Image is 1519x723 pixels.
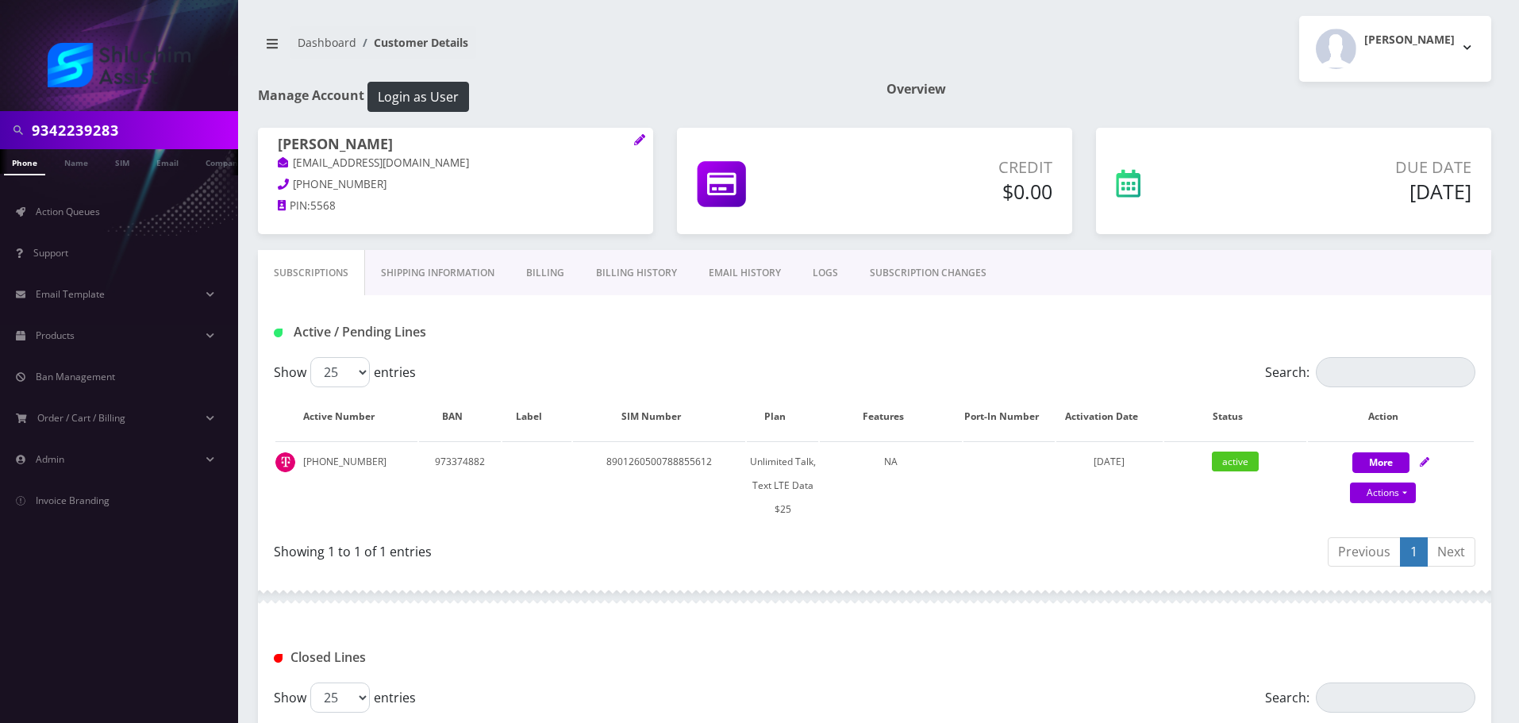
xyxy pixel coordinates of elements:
[275,452,295,472] img: t_img.png
[1265,683,1475,713] label: Search:
[274,329,283,337] img: Active / Pending Lines
[1400,537,1428,567] a: 1
[1316,683,1475,713] input: Search:
[198,149,251,174] a: Company
[258,82,863,112] h1: Manage Account
[1350,483,1416,503] a: Actions
[855,156,1052,179] p: Credit
[747,394,818,440] th: Plan: activate to sort column ascending
[820,394,962,440] th: Features: activate to sort column ascending
[293,177,386,191] span: [PHONE_NUMBER]
[33,246,68,260] span: Support
[1242,156,1471,179] p: Due Date
[107,149,137,174] a: SIM
[693,250,797,296] a: EMAIL HISTORY
[274,536,863,561] div: Showing 1 to 1 of 1 entries
[32,115,234,145] input: Search in Company
[36,370,115,383] span: Ban Management
[820,441,962,529] td: NA
[855,179,1052,203] h5: $0.00
[419,441,501,529] td: 973374882
[278,136,633,155] h1: [PERSON_NAME]
[36,329,75,342] span: Products
[258,26,863,71] nav: breadcrumb
[278,198,310,214] a: PIN:
[510,250,580,296] a: Billing
[274,683,416,713] label: Show entries
[274,654,283,663] img: Closed Lines
[274,650,659,665] h1: Closed Lines
[1299,16,1491,82] button: [PERSON_NAME]
[274,325,659,340] h1: Active / Pending Lines
[367,82,469,112] button: Login as User
[580,250,693,296] a: Billing History
[1212,452,1259,471] span: active
[419,394,501,440] th: BAN: activate to sort column ascending
[1328,537,1401,567] a: Previous
[1094,455,1125,468] span: [DATE]
[310,198,336,213] span: 5568
[310,357,370,387] select: Showentries
[1242,179,1471,203] h5: [DATE]
[36,287,105,301] span: Email Template
[56,149,96,174] a: Name
[854,250,1002,296] a: SUBSCRIPTION CHANGES
[1352,452,1409,473] button: More
[573,394,746,440] th: SIM Number: activate to sort column ascending
[258,250,365,296] a: Subscriptions
[298,35,356,50] a: Dashboard
[1427,537,1475,567] a: Next
[278,156,469,171] a: [EMAIL_ADDRESS][DOMAIN_NAME]
[36,205,100,218] span: Action Queues
[365,250,510,296] a: Shipping Information
[275,441,417,529] td: [PHONE_NUMBER]
[148,149,187,174] a: Email
[36,452,64,466] span: Admin
[48,43,190,87] img: Shluchim Assist
[502,394,571,440] th: Label: activate to sort column ascending
[364,87,469,104] a: Login as User
[4,149,45,175] a: Phone
[886,82,1491,97] h1: Overview
[37,411,125,425] span: Order / Cart / Billing
[1364,33,1455,47] h2: [PERSON_NAME]
[963,394,1055,440] th: Port-In Number: activate to sort column ascending
[797,250,854,296] a: LOGS
[747,441,818,529] td: Unlimited Talk, Text LTE Data $25
[275,394,417,440] th: Active Number: activate to sort column ascending
[1265,357,1475,387] label: Search:
[356,34,468,51] li: Customer Details
[310,683,370,713] select: Showentries
[573,441,746,529] td: 8901260500788855612
[1308,394,1474,440] th: Action: activate to sort column ascending
[36,494,110,507] span: Invoice Branding
[274,357,416,387] label: Show entries
[1316,357,1475,387] input: Search:
[1164,394,1306,440] th: Status: activate to sort column ascending
[1056,394,1163,440] th: Activation Date: activate to sort column ascending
